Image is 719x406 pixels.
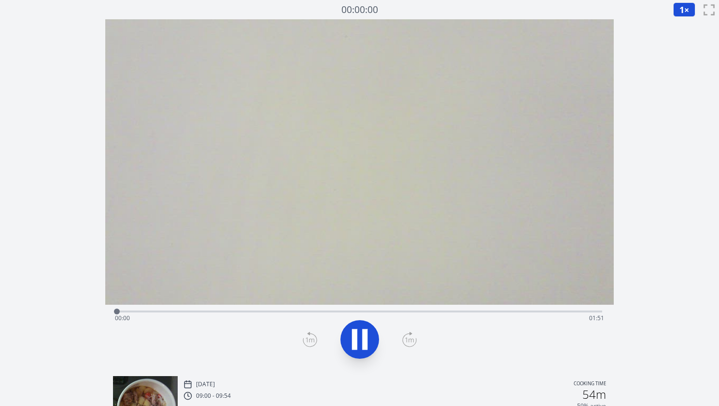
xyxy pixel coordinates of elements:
[673,2,695,17] button: 1×
[589,314,604,322] span: 01:51
[574,380,606,389] p: Cooking time
[196,380,215,388] p: [DATE]
[582,389,606,400] h2: 54m
[679,4,684,15] span: 1
[196,392,231,400] p: 09:00 - 09:54
[341,3,378,17] a: 00:00:00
